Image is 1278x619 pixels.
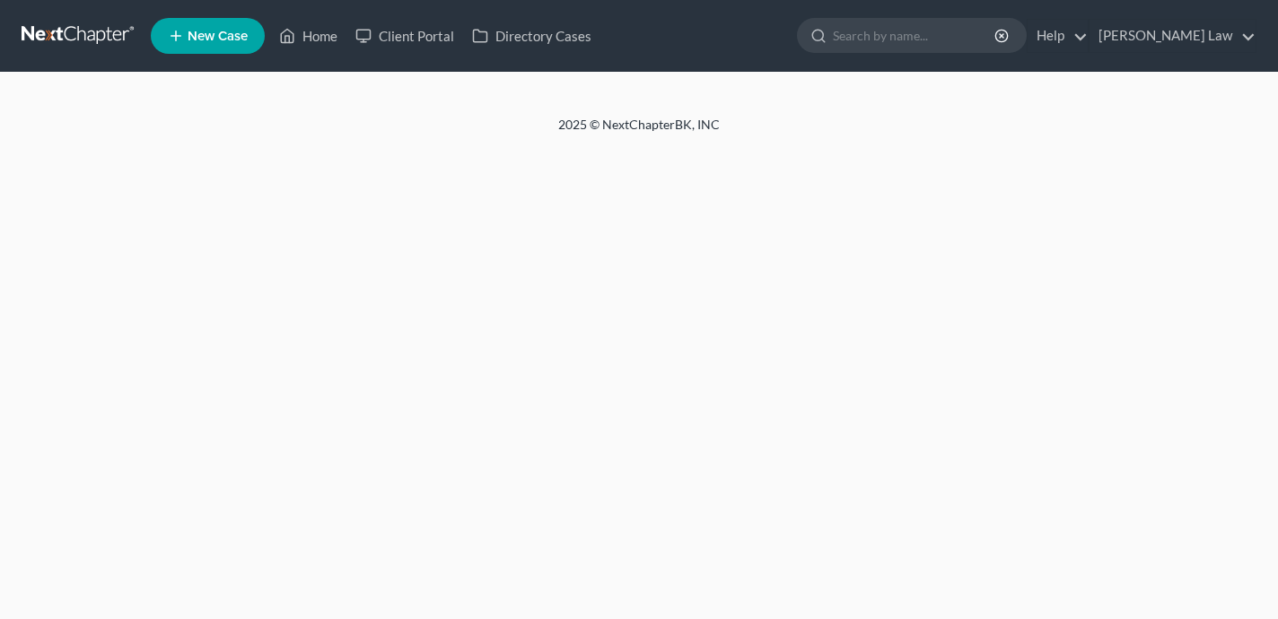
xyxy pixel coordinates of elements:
span: New Case [188,30,248,43]
div: 2025 © NextChapterBK, INC [127,116,1151,148]
input: Search by name... [833,19,997,52]
a: Directory Cases [463,20,600,52]
a: Client Portal [346,20,463,52]
a: [PERSON_NAME] Law [1090,20,1256,52]
a: Home [270,20,346,52]
a: Help [1028,20,1088,52]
